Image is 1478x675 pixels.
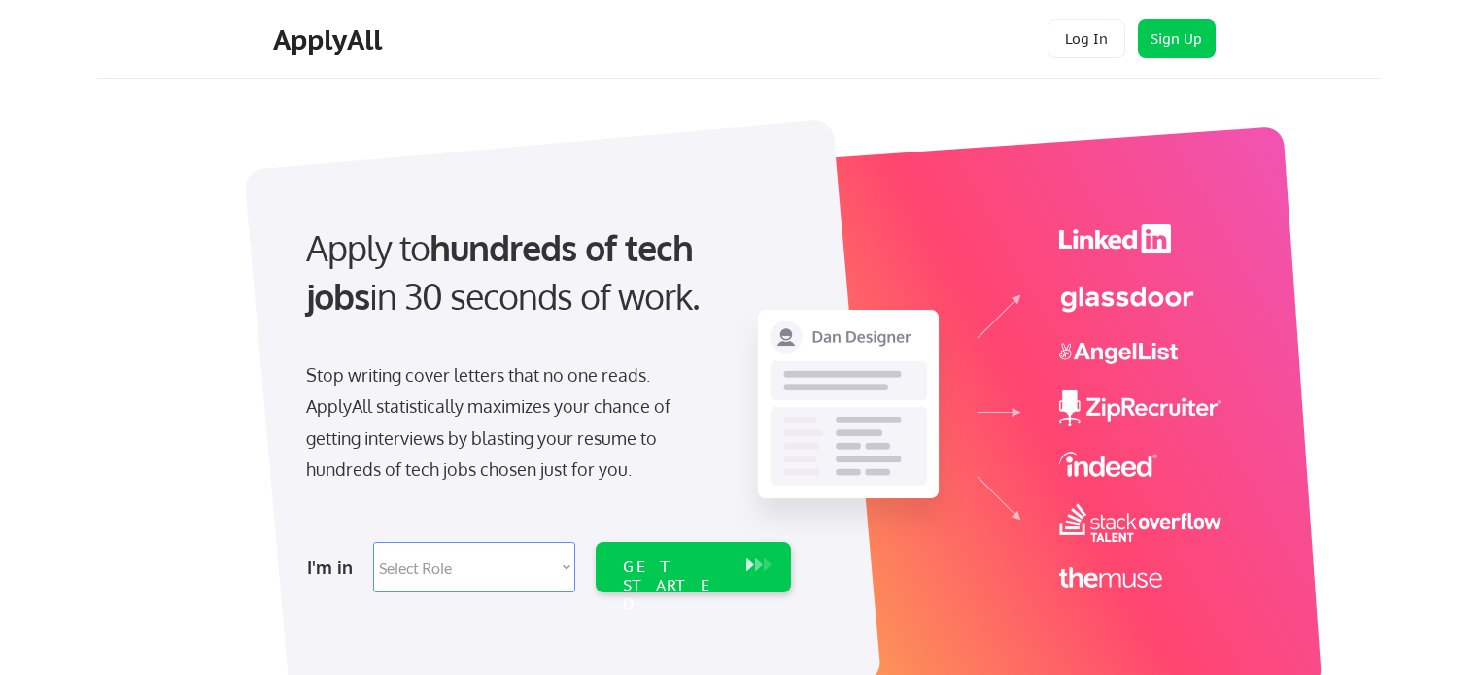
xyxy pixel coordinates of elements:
[306,223,783,321] div: Apply to in 30 seconds of work.
[273,23,388,56] div: ApplyAll
[1048,19,1125,58] button: Log In
[623,557,727,614] div: GET STARTED
[306,225,702,318] strong: hundreds of tech jobs
[306,359,705,486] div: Stop writing cover letters that no one reads. ApplyAll statistically maximizes your chance of get...
[307,552,361,583] div: I'm in
[1138,19,1216,58] button: Sign Up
